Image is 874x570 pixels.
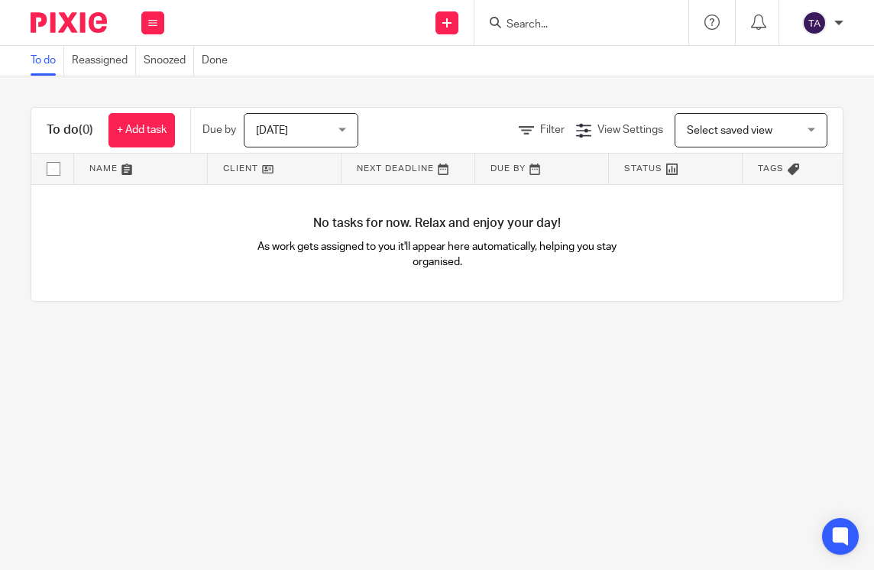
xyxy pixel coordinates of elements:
[31,215,843,232] h4: No tasks for now. Relax and enjoy your day!
[505,18,643,32] input: Search
[144,46,194,76] a: Snoozed
[31,12,107,33] img: Pixie
[758,164,784,173] span: Tags
[202,122,236,138] p: Due by
[235,239,640,270] p: As work gets assigned to you it'll appear here automatically, helping you stay organised.
[256,125,288,136] span: [DATE]
[540,125,565,135] span: Filter
[31,46,64,76] a: To do
[79,124,93,136] span: (0)
[47,122,93,138] h1: To do
[802,11,827,35] img: svg%3E
[72,46,136,76] a: Reassigned
[202,46,235,76] a: Done
[597,125,663,135] span: View Settings
[687,125,772,136] span: Select saved view
[108,113,175,147] a: + Add task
